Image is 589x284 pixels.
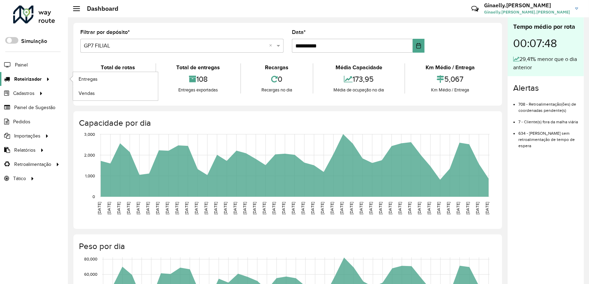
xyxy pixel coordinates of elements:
[315,87,403,94] div: Média de ocupação no dia
[456,202,460,214] text: [DATE]
[301,202,305,214] text: [DATE]
[315,72,403,87] div: 173,95
[126,202,131,214] text: [DATE]
[484,2,570,9] h3: Ginaelly.[PERSON_NAME]
[315,63,403,72] div: Média Capacidade
[243,63,311,72] div: Recargas
[407,63,493,72] div: Km Médio / Entrega
[184,202,189,214] text: [DATE]
[84,272,97,277] text: 60,000
[262,202,266,214] text: [DATE]
[427,202,431,214] text: [DATE]
[223,202,227,214] text: [DATE]
[80,5,118,12] h2: Dashboard
[436,202,441,214] text: [DATE]
[398,202,402,214] text: [DATE]
[359,202,363,214] text: [DATE]
[97,202,101,214] text: [DATE]
[15,61,28,69] span: Painel
[292,28,306,36] label: Data
[330,202,334,214] text: [DATE]
[518,125,578,149] li: 634 - [PERSON_NAME] sem retroalimentação de tempo de espera
[85,174,95,178] text: 1,000
[175,202,179,214] text: [DATE]
[349,202,354,214] text: [DATE]
[465,202,470,214] text: [DATE]
[73,86,158,100] a: Vendas
[467,1,482,16] a: Contato Rápido
[155,202,160,214] text: [DATE]
[446,202,450,214] text: [DATE]
[291,202,295,214] text: [DATE]
[21,37,47,45] label: Simulação
[165,202,169,214] text: [DATE]
[79,241,495,251] h4: Peso por dia
[84,153,95,157] text: 2,000
[407,87,493,94] div: Km Médio / Entrega
[116,202,121,214] text: [DATE]
[13,175,26,182] span: Tático
[194,202,198,214] text: [DATE]
[485,202,489,214] text: [DATE]
[107,202,111,214] text: [DATE]
[243,87,311,94] div: Recargas no dia
[407,202,412,214] text: [DATE]
[204,202,208,214] text: [DATE]
[79,76,98,83] span: Entregas
[475,202,480,214] text: [DATE]
[378,202,383,214] text: [DATE]
[513,83,578,93] h4: Alertas
[14,132,41,140] span: Importações
[82,63,154,72] div: Total de rotas
[368,202,373,214] text: [DATE]
[213,202,218,214] text: [DATE]
[73,72,158,86] a: Entregas
[145,202,150,214] text: [DATE]
[92,194,95,199] text: 0
[233,202,237,214] text: [DATE]
[80,28,130,36] label: Filtrar por depósito
[84,132,95,136] text: 3,000
[339,202,344,214] text: [DATE]
[271,202,276,214] text: [DATE]
[13,90,35,97] span: Cadastros
[14,76,42,83] span: Roteirizador
[79,90,95,97] span: Vendas
[320,202,324,214] text: [DATE]
[310,202,315,214] text: [DATE]
[484,9,570,15] span: Ginaelly.[PERSON_NAME].[PERSON_NAME]
[158,63,239,72] div: Total de entregas
[158,87,239,94] div: Entregas exportadas
[269,42,275,50] span: Clear all
[388,202,392,214] text: [DATE]
[252,202,257,214] text: [DATE]
[281,202,286,214] text: [DATE]
[158,72,239,87] div: 108
[242,202,247,214] text: [DATE]
[14,104,55,111] span: Painel de Sugestão
[407,72,493,87] div: 5,067
[518,96,578,114] li: 708 - Retroalimentação(ões) de coordenadas pendente(s)
[413,39,425,53] button: Choose Date
[518,114,578,125] li: 7 - Cliente(s) fora da malha viária
[136,202,140,214] text: [DATE]
[14,147,36,154] span: Relatórios
[417,202,421,214] text: [DATE]
[79,118,495,128] h4: Capacidade por dia
[84,257,97,261] text: 80,000
[14,161,51,168] span: Retroalimentação
[513,22,578,32] div: Tempo médio por rota
[513,55,578,72] div: 29,41% menor que o dia anterior
[243,72,311,87] div: 0
[13,118,30,125] span: Pedidos
[513,32,578,55] div: 00:07:48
